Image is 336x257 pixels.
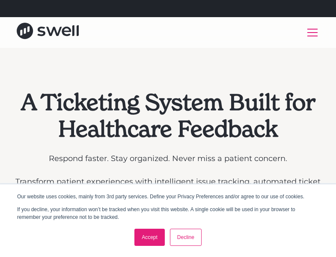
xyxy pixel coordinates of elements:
[302,22,319,43] div: menu
[9,153,327,211] p: Respond faster. Stay organized. Never miss a patient concern. ‍ Transform patient experiences wit...
[170,229,202,246] a: Decline
[17,193,319,200] p: Our website uses cookies, mainly from 3rd party services. Define your Privacy Preferences and/or ...
[17,206,319,221] p: If you decline, your information won’t be tracked when you visit this website. A single cookie wi...
[134,229,165,246] a: Accept
[17,23,79,42] a: home
[9,89,327,143] h1: A Ticketing System Built for Healthcare Feedback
